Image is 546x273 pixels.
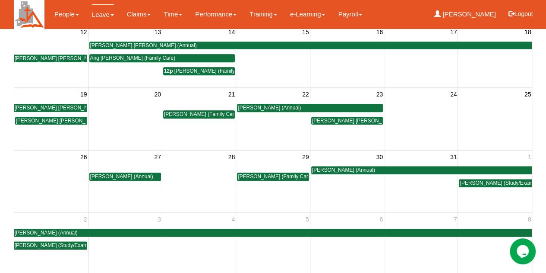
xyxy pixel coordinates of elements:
[231,214,236,225] span: 4
[16,118,123,124] span: [PERSON_NAME] [PERSON_NAME] (Annual)
[89,173,161,181] a: [PERSON_NAME] (Annual)
[92,4,114,25] a: Leave
[290,4,325,24] a: e-Learning
[15,117,87,125] a: [PERSON_NAME] [PERSON_NAME] (Annual)
[453,214,458,225] span: 7
[301,27,310,37] span: 15
[527,152,532,162] span: 1
[15,105,121,111] span: [PERSON_NAME] [PERSON_NAME] (Annual)
[195,4,237,24] a: Performance
[153,27,162,37] span: 13
[449,89,458,100] span: 24
[15,55,121,61] span: [PERSON_NAME] [PERSON_NAME] (Annual)
[153,89,162,100] span: 20
[376,152,384,162] span: 30
[524,89,532,100] span: 25
[460,180,534,186] span: [PERSON_NAME] (Study/Exam)
[510,238,537,264] iframe: chat widget
[502,3,539,24] button: Logout
[311,166,532,174] a: [PERSON_NAME] (Annual)
[174,68,249,74] span: [PERSON_NAME] (Family Care)
[249,4,277,24] a: Training
[164,68,173,74] span: 12p
[312,167,375,173] span: [PERSON_NAME] (Annual)
[79,27,88,37] span: 12
[83,214,88,225] span: 2
[305,214,310,225] span: 5
[312,118,419,124] span: [PERSON_NAME] [PERSON_NAME] (Annual)
[15,230,78,236] span: [PERSON_NAME] (Annual)
[79,152,88,162] span: 26
[379,214,384,225] span: 6
[459,179,532,187] a: [PERSON_NAME] (Study/Exam)
[89,42,532,50] a: [PERSON_NAME] [PERSON_NAME] (Annual)
[153,152,162,162] span: 27
[527,214,532,225] span: 8
[237,104,383,112] a: [PERSON_NAME] (Annual)
[301,152,310,162] span: 29
[14,104,87,112] a: [PERSON_NAME] [PERSON_NAME] (Annual)
[227,27,236,37] span: 14
[376,27,384,37] span: 16
[163,110,235,119] a: [PERSON_NAME] (Family Care)
[238,105,301,111] span: [PERSON_NAME] (Annual)
[14,55,87,63] a: [PERSON_NAME] [PERSON_NAME] (Annual)
[238,173,312,180] span: [PERSON_NAME] (Family Care)
[157,214,162,225] span: 3
[15,242,89,248] span: [PERSON_NAME] (Study/Exam)
[79,89,88,100] span: 19
[54,4,79,24] a: People
[127,4,151,24] a: Claims
[449,27,458,37] span: 17
[227,152,236,162] span: 28
[524,27,532,37] span: 18
[14,229,532,237] a: [PERSON_NAME] (Annual)
[163,67,235,75] a: 12p [PERSON_NAME] (Family Care)
[164,4,182,24] a: Time
[89,54,235,62] a: Ang [PERSON_NAME] (Family Care)
[301,89,310,100] span: 22
[376,89,384,100] span: 23
[90,55,176,61] span: Ang [PERSON_NAME] (Family Care)
[90,42,197,48] span: [PERSON_NAME] [PERSON_NAME] (Annual)
[449,152,458,162] span: 31
[90,173,153,180] span: [PERSON_NAME] (Annual)
[434,4,496,24] a: [PERSON_NAME]
[338,4,362,24] a: Payroll
[14,241,87,250] a: [PERSON_NAME] (Study/Exam)
[311,117,383,125] a: [PERSON_NAME] [PERSON_NAME] (Annual)
[227,89,236,100] span: 21
[237,173,309,181] a: [PERSON_NAME] (Family Care)
[164,111,239,117] span: [PERSON_NAME] (Family Care)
